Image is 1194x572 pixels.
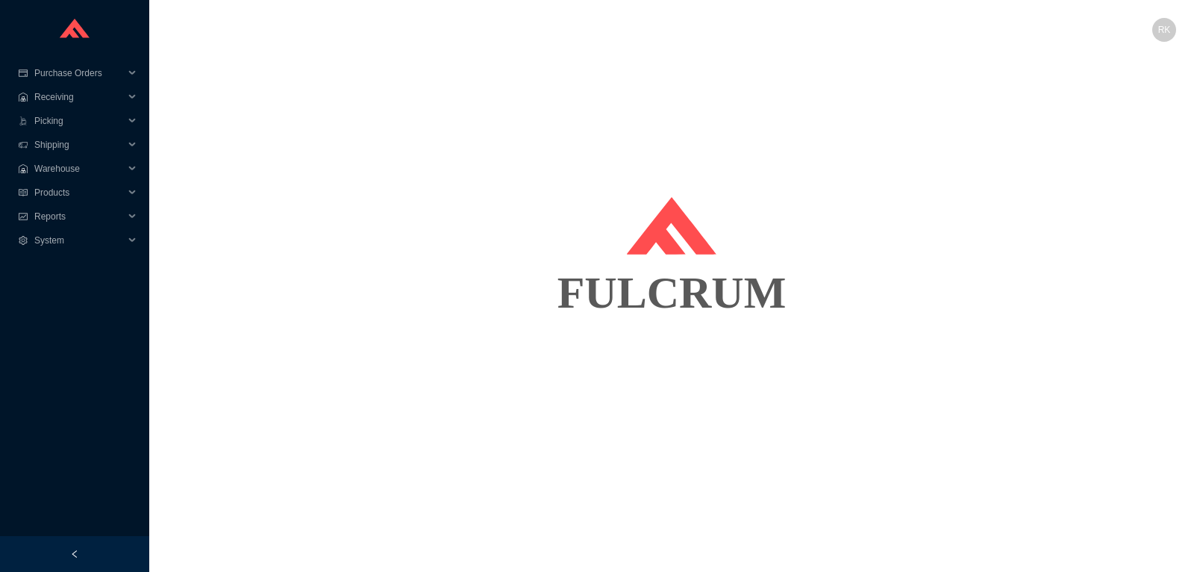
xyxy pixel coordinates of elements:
[70,550,79,559] span: left
[34,109,124,133] span: Picking
[34,229,124,252] span: System
[34,157,124,181] span: Warehouse
[34,133,124,157] span: Shipping
[18,236,28,245] span: setting
[34,85,124,109] span: Receiving
[34,181,124,205] span: Products
[34,205,124,229] span: Reports
[18,69,28,78] span: credit-card
[1158,18,1171,42] span: RK
[18,212,28,221] span: fund
[18,188,28,197] span: read
[34,61,124,85] span: Purchase Orders
[167,255,1176,330] div: FULCRUM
